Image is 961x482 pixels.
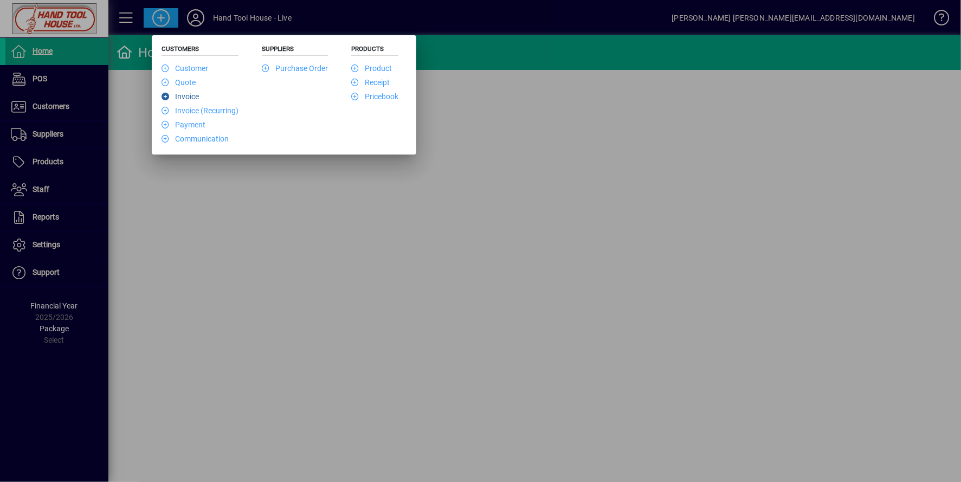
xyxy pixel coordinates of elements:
h5: Suppliers [262,45,328,56]
a: Payment [162,120,205,129]
a: Invoice [162,92,199,101]
a: Invoice (Recurring) [162,106,238,115]
h5: Customers [162,45,238,56]
a: Customer [162,64,208,73]
a: Product [351,64,392,73]
h5: Products [351,45,398,56]
a: Purchase Order [262,64,328,73]
a: Communication [162,134,229,143]
a: Quote [162,78,196,87]
a: Pricebook [351,92,398,101]
a: Receipt [351,78,390,87]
